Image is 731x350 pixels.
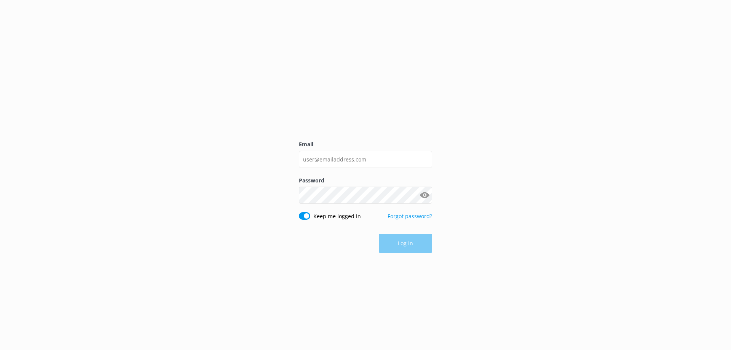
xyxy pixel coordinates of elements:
label: Password [299,176,432,185]
button: Show password [417,188,432,203]
a: Forgot password? [388,213,432,220]
label: Email [299,140,432,149]
label: Keep me logged in [313,212,361,221]
input: user@emailaddress.com [299,151,432,168]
